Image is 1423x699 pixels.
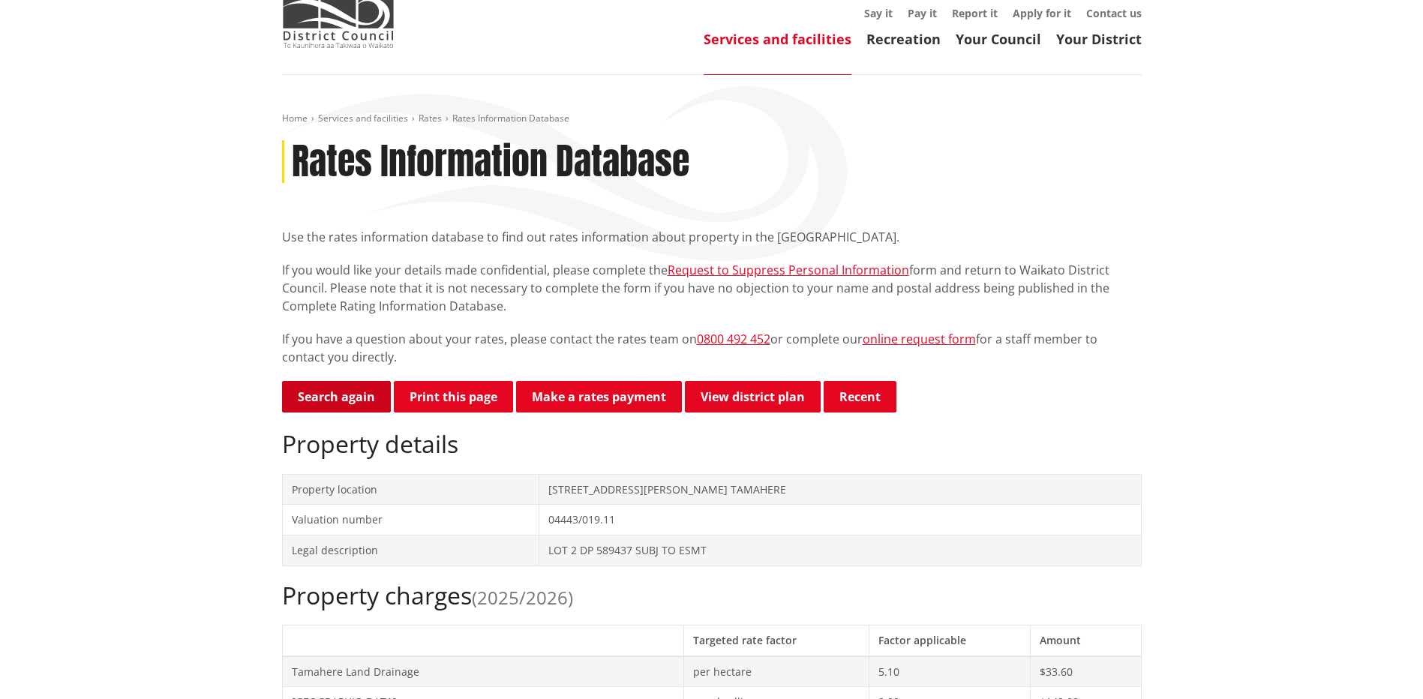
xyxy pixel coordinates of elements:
button: Print this page [394,381,513,412]
a: Recreation [866,30,941,48]
th: Targeted rate factor [683,625,869,655]
p: Use the rates information database to find out rates information about property in the [GEOGRAPHI... [282,228,1142,246]
td: $33.60 [1031,656,1141,687]
h2: Property details [282,430,1142,458]
td: Valuation number [282,505,539,535]
a: Your District [1056,30,1142,48]
td: Legal description [282,535,539,565]
a: Services and facilities [318,112,408,124]
span: (2025/2026) [472,585,573,610]
a: Report it [952,6,998,20]
a: online request form [863,331,976,347]
span: Rates Information Database [452,112,569,124]
h1: Rates Information Database [292,140,689,184]
a: Contact us [1086,6,1142,20]
a: Make a rates payment [516,381,682,412]
th: Amount [1031,625,1141,655]
a: Search again [282,381,391,412]
p: If you have a question about your rates, please contact the rates team on or complete our for a s... [282,330,1142,366]
a: Request to Suppress Personal Information [668,262,909,278]
td: Property location [282,474,539,505]
td: per hectare [683,656,869,687]
td: 5.10 [869,656,1031,687]
td: LOT 2 DP 589437 SUBJ TO ESMT [539,535,1141,565]
nav: breadcrumb [282,112,1142,125]
th: Factor applicable [869,625,1031,655]
a: View district plan [685,381,821,412]
td: Tamahere Land Drainage [282,656,683,687]
a: 0800 492 452 [697,331,770,347]
h2: Property charges [282,581,1142,610]
td: 04443/019.11 [539,505,1141,535]
a: Services and facilities [704,30,851,48]
td: [STREET_ADDRESS][PERSON_NAME] TAMAHERE [539,474,1141,505]
a: Rates [419,112,442,124]
iframe: Messenger Launcher [1354,636,1408,690]
a: Apply for it [1013,6,1071,20]
a: Say it [864,6,893,20]
button: Recent [824,381,896,412]
p: If you would like your details made confidential, please complete the form and return to Waikato ... [282,261,1142,315]
a: Home [282,112,308,124]
a: Pay it [908,6,937,20]
a: Your Council [956,30,1041,48]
